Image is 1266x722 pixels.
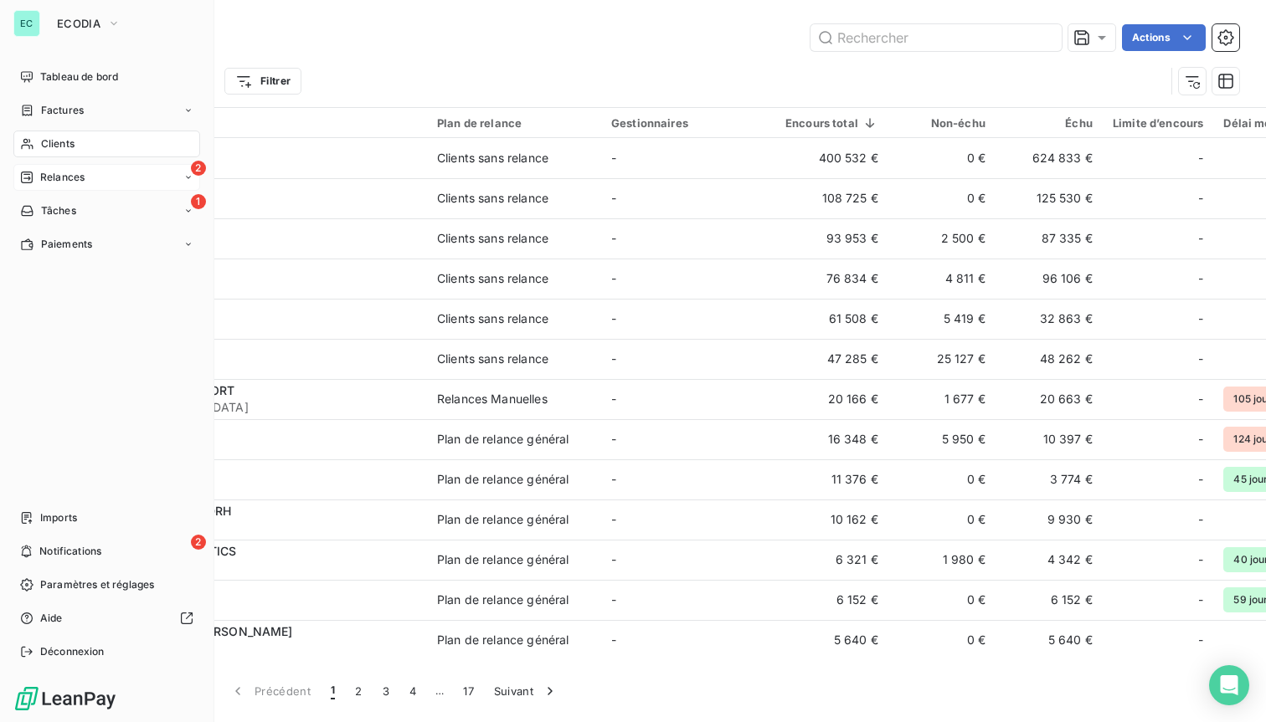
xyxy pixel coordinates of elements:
span: - [611,472,616,486]
td: 1 677 € [888,379,996,419]
span: - [611,392,616,406]
span: 1 [191,194,206,209]
div: Limite d’encours [1113,116,1203,130]
button: 3 [373,673,399,709]
span: - [1198,632,1203,648]
span: - [611,512,616,526]
span: Déconnexion [40,644,105,659]
div: Non-échu [898,116,986,130]
td: 5 950 € [888,419,996,459]
button: 1 [321,673,345,709]
div: Clients sans relance [437,310,548,327]
div: EC [13,10,40,37]
td: 11 376 € [775,459,888,499]
div: Plan de relance général [437,471,569,488]
td: 2 500 € [888,218,996,259]
div: Plan de relance général [437,591,569,608]
span: 2 [191,161,206,176]
button: Suivant [484,673,569,709]
span: - [1198,150,1203,166]
div: Clients sans relance [437,351,548,367]
button: 4 [399,673,426,709]
td: 10 397 € [996,419,1103,459]
span: - [611,432,616,446]
button: 17 [453,673,484,709]
td: 10 162 € [775,499,888,540]
td: 0 € [888,138,996,178]
span: - [611,552,616,566]
div: Clients sans relance [437,270,548,287]
a: Factures [13,97,200,124]
span: - [1198,511,1203,528]
td: 87 335 € [996,218,1103,259]
span: Factures [41,103,84,118]
td: 20 663 € [996,379,1103,419]
span: 2 [191,535,206,550]
img: Logo LeanPay [13,685,117,712]
span: - [1198,391,1203,407]
td: 47 285 € [775,339,888,379]
td: 108 725 € [775,178,888,218]
td: 0 € [888,178,996,218]
td: 0 € [888,499,996,540]
a: Paiements [13,231,200,258]
td: 4 811 € [888,259,996,299]
span: - [1198,270,1203,287]
span: - [1198,551,1203,568]
div: Gestionnaires [611,116,765,130]
td: 6 152 € [775,580,888,620]
span: Tâches [41,203,76,218]
span: … [426,678,453,704]
a: 2Relances [13,164,200,191]
span: 9BONAT [116,600,417,617]
td: 1 980 € [888,540,996,580]
td: 20 166 € [775,379,888,419]
td: 61 508 € [775,299,888,339]
div: Échu [1006,116,1093,130]
div: Plan de relance général [437,632,569,648]
span: - [611,592,616,607]
td: 5 640 € [775,620,888,660]
span: Aide [40,611,63,626]
td: 93 953 € [775,218,888,259]
span: 9MSDVL [116,560,417,576]
span: 9MECOV [116,158,417,175]
span: 9MCIFF [116,520,417,536]
td: 16 348 € [775,419,888,459]
span: 9DOLCA [116,359,417,376]
span: 9SODIF [116,198,417,215]
span: [DEMOGRAPHIC_DATA] [116,399,417,416]
span: Imports [40,510,77,525]
span: - [1198,431,1203,448]
span: 1 [331,683,335,699]
td: 25 127 € [888,339,996,379]
button: Filtrer [224,68,301,95]
button: 2 [345,673,372,709]
span: Tableau de bord [40,69,118,84]
span: Paramètres et réglages [40,577,154,592]
a: Clients [13,131,200,157]
span: - [611,632,616,647]
span: Relances [40,170,85,185]
span: 9BAROM [116,279,417,295]
span: - [1198,351,1203,367]
td: 0 € [888,580,996,620]
div: Relances Manuelles [437,391,548,407]
span: - [611,151,616,165]
td: 48 262 € [996,339,1103,379]
td: 4 342 € [996,540,1103,580]
div: Plan de relance général [437,431,569,448]
td: 6 152 € [996,580,1103,620]
div: Clients sans relance [437,230,548,247]
td: 125 530 € [996,178,1103,218]
span: - [611,351,616,366]
a: Aide [13,605,200,632]
td: 32 863 € [996,299,1103,339]
span: - [1198,591,1203,608]
div: Plan de relance général [437,511,569,528]
td: 76 834 € [775,259,888,299]
div: Plan de relance général [437,551,569,568]
span: 9MCOFR [116,479,417,496]
td: 400 532 € [775,138,888,178]
span: - [611,311,616,325]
